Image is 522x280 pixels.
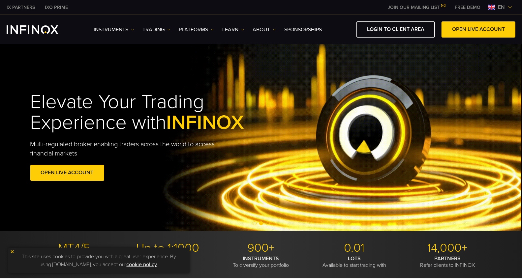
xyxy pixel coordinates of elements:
[40,4,73,11] a: INFINOX
[167,111,244,134] span: INFINOX
[442,21,515,38] a: OPEN LIVE ACCOUNT
[404,255,492,268] p: Refer clients to INFINOX
[222,26,244,34] a: Learn
[310,255,399,268] p: Available to start trading with
[253,26,276,34] a: ABOUT
[217,241,305,255] p: 900+
[30,92,275,133] h1: Elevate Your Trading Experience with
[30,140,226,158] p: Multi-regulated broker enabling traders across the world to access financial markets
[404,241,492,255] p: 14,000+
[310,241,399,255] p: 0.01
[356,21,435,38] a: LOGIN TO CLIENT AREA
[348,255,361,262] strong: LOTS
[124,241,212,255] p: Up to 1:1000
[142,26,170,34] a: TRADING
[383,5,450,10] a: JOIN OUR MAILING LIST
[495,3,507,11] span: en
[435,255,461,262] strong: PARTNERS
[284,26,322,34] a: SPONSORSHIPS
[266,221,270,225] span: Go to slide 3
[253,221,257,225] span: Go to slide 1
[450,4,485,11] a: INFINOX MENU
[94,26,134,34] a: Instruments
[10,249,15,254] img: yellow close icon
[127,261,157,268] a: cookie policy
[259,221,263,225] span: Go to slide 2
[30,165,104,181] a: OPEN LIVE ACCOUNT
[217,255,305,268] p: To diversify your portfolio
[12,251,186,270] p: This site uses cookies to provide you with a great user experience. By using [DOMAIN_NAME], you a...
[7,25,74,34] a: INFINOX Logo
[243,255,279,262] strong: INSTRUMENTS
[179,26,214,34] a: PLATFORMS
[30,241,119,255] p: MT4/5
[2,4,40,11] a: INFINOX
